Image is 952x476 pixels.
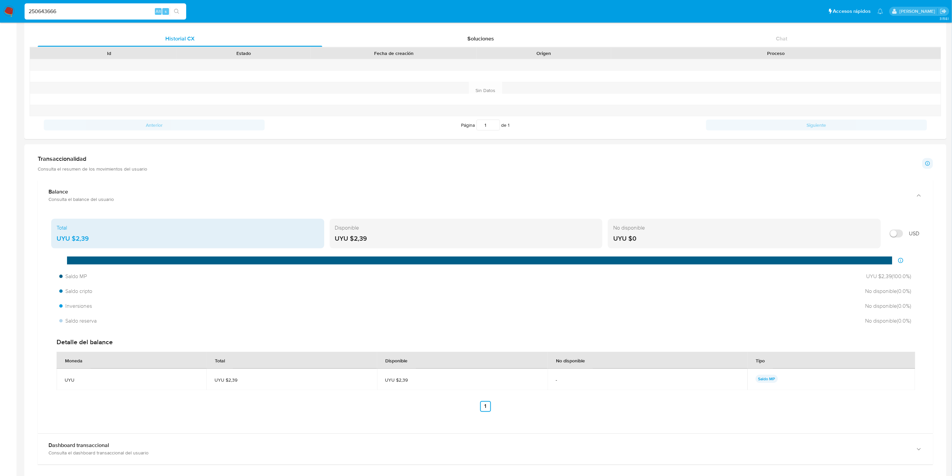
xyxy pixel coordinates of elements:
[940,8,947,15] a: Salir
[482,50,607,57] div: Origen
[616,50,936,57] div: Proceso
[833,8,871,15] span: Accesos rápidos
[776,35,787,42] span: Chat
[940,16,949,21] span: 3.158.1
[899,8,938,14] p: gregorio.negri@mercadolibre.com
[508,122,510,128] span: 1
[46,50,172,57] div: Id
[467,35,494,42] span: Soluciones
[170,7,184,16] button: search-icon
[461,120,510,130] span: Página de
[44,120,265,130] button: Anterior
[165,35,195,42] span: Historial CX
[165,8,167,14] span: s
[706,120,927,130] button: Siguiente
[156,8,161,14] span: Alt
[25,7,186,16] input: Buscar usuario o caso...
[181,50,306,57] div: Estado
[878,8,883,14] a: Notificaciones
[316,50,472,57] div: Fecha de creación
